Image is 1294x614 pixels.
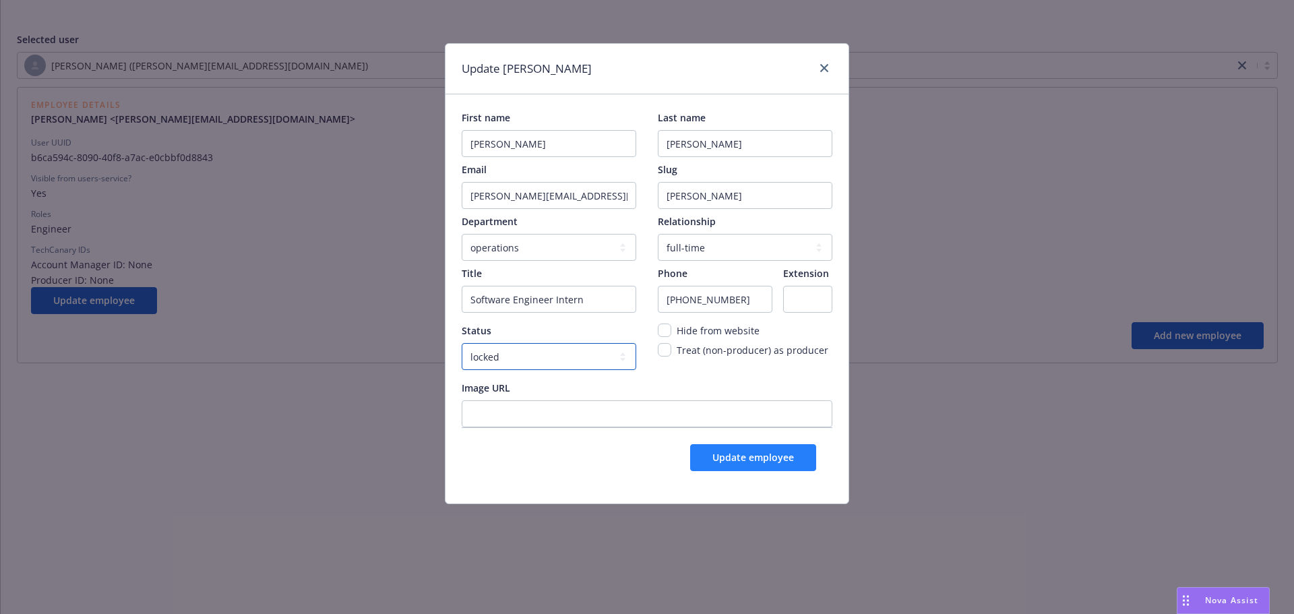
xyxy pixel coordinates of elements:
[462,267,482,280] span: Title
[690,444,816,471] button: Update employee
[677,344,828,357] span: Treat (non-producer) as producer
[462,215,518,228] span: Department
[462,111,510,124] span: First name
[816,60,832,76] a: close
[658,267,687,280] span: Phone
[658,215,716,228] span: Relationship
[462,381,510,394] span: Image URL
[712,451,794,464] span: Update employee
[658,163,677,176] span: Slug
[1177,588,1194,613] div: Drag to move
[658,111,706,124] span: Last name
[1205,594,1258,606] span: Nova Assist
[462,324,491,337] span: Status
[462,163,487,176] span: Email
[1177,587,1270,614] button: Nova Assist
[677,324,760,337] span: Hide from website
[783,267,829,280] span: Extension
[462,60,592,78] h1: Update [PERSON_NAME]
